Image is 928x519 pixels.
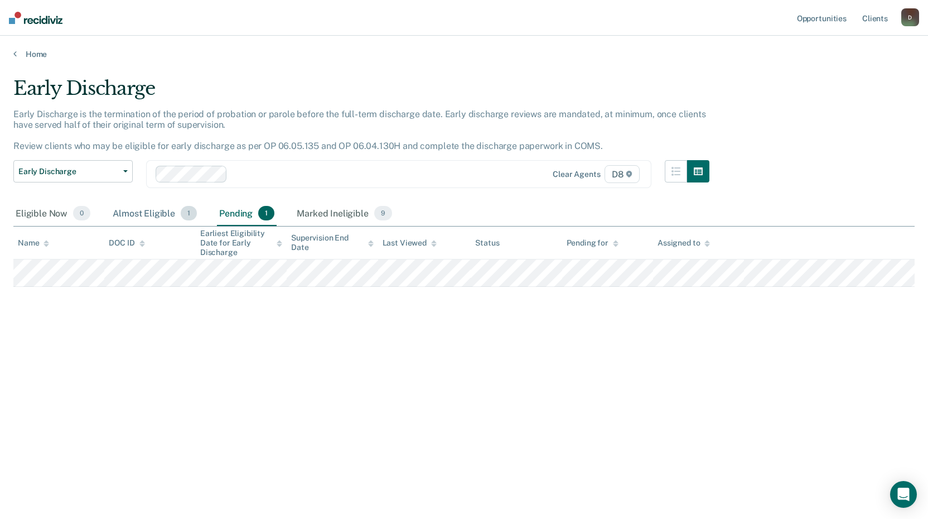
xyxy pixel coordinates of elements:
[18,167,119,176] span: Early Discharge
[9,12,62,24] img: Recidiviz
[13,160,133,182] button: Early Discharge
[13,109,706,152] p: Early Discharge is the termination of the period of probation or parole before the full-term disc...
[110,201,199,226] div: Almost Eligible1
[13,201,93,226] div: Eligible Now0
[73,206,90,220] span: 0
[181,206,197,220] span: 1
[294,201,394,226] div: Marked Ineligible9
[18,238,49,248] div: Name
[567,238,618,248] div: Pending for
[13,49,915,59] a: Home
[658,238,710,248] div: Assigned to
[13,77,709,109] div: Early Discharge
[383,238,437,248] div: Last Viewed
[217,201,277,226] div: Pending1
[258,206,274,220] span: 1
[200,229,282,257] div: Earliest Eligibility Date for Early Discharge
[109,238,144,248] div: DOC ID
[553,170,600,179] div: Clear agents
[605,165,640,183] span: D8
[890,481,917,508] div: Open Intercom Messenger
[291,233,373,252] div: Supervision End Date
[475,238,499,248] div: Status
[374,206,392,220] span: 9
[901,8,919,26] button: D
